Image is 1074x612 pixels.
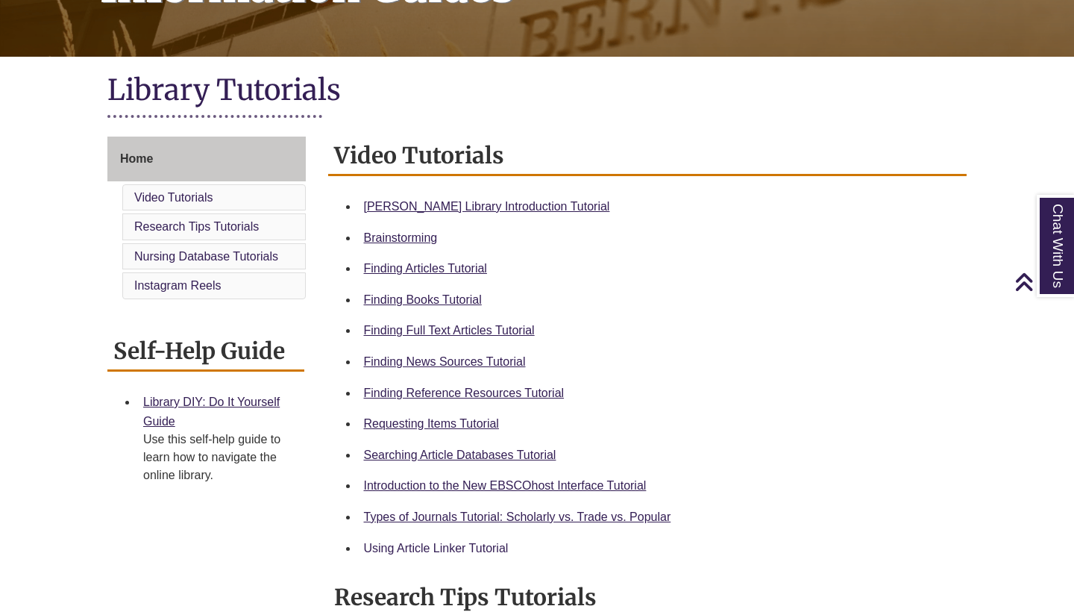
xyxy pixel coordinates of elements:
[364,200,610,213] a: [PERSON_NAME] Library Introduction Tutorial
[364,387,565,399] a: Finding Reference Resources Tutorial
[134,279,222,292] a: Instagram Reels
[364,324,535,337] a: Finding Full Text Articles Tutorial
[107,72,967,111] h1: Library Tutorials
[143,431,292,484] div: Use this self-help guide to learn how to navigate the online library.
[134,191,213,204] a: Video Tutorials
[134,220,259,233] a: Research Tips Tutorials
[364,510,671,523] a: Types of Journals Tutorial: Scholarly vs. Trade vs. Popular
[107,137,306,181] a: Home
[134,250,278,263] a: Nursing Database Tutorials
[364,449,556,461] a: Searching Article Databases Tutorial
[107,332,304,372] h2: Self-Help Guide
[364,293,482,306] a: Finding Books Tutorial
[364,542,509,555] a: Using Article Linker Tutorial
[364,231,438,244] a: Brainstorming
[328,137,967,176] h2: Video Tutorials
[1014,272,1070,292] a: Back to Top
[364,417,499,430] a: Requesting Items Tutorial
[364,479,647,492] a: Introduction to the New EBSCOhost Interface Tutorial
[364,355,526,368] a: Finding News Sources Tutorial
[120,152,153,165] span: Home
[107,137,306,302] div: Guide Page Menu
[364,262,487,275] a: Finding Articles Tutorial
[143,396,280,428] a: Library DIY: Do It Yourself Guide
